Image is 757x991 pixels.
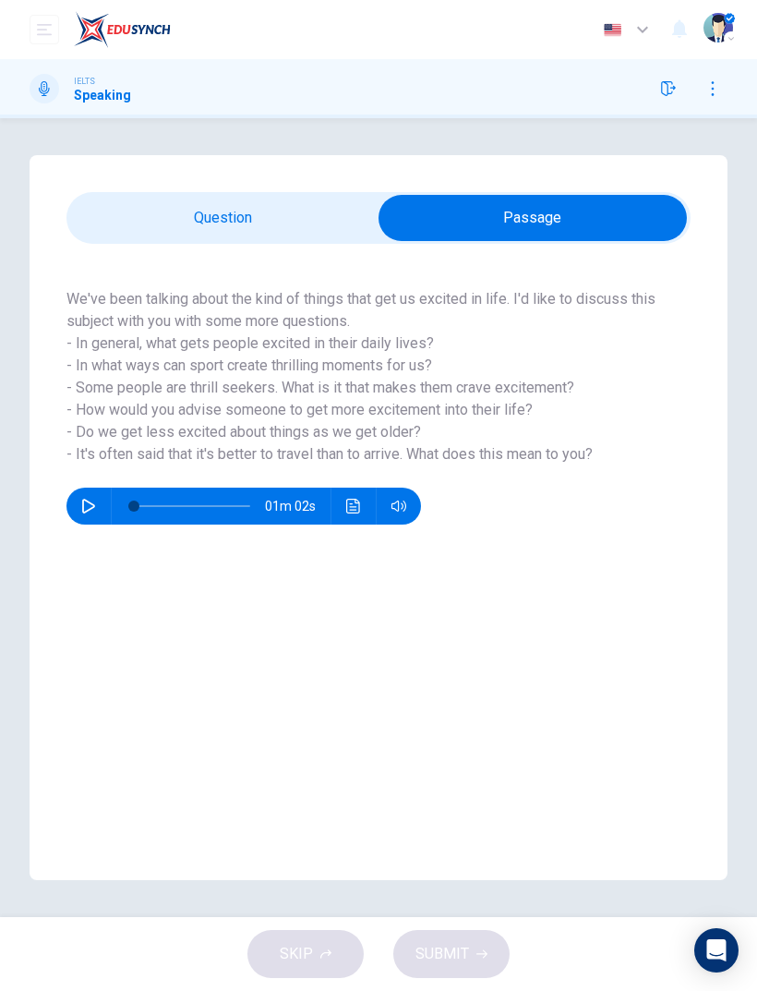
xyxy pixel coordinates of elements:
[339,488,368,525] button: Click to see the audio transcription
[74,75,95,88] span: IELTS
[703,13,733,42] img: Profile picture
[74,88,131,103] h1: Speaking
[30,15,59,44] button: open mobile menu
[265,488,330,525] span: 01m 02s
[74,11,171,48] img: EduSynch logo
[601,23,624,37] img: en
[66,288,683,465] h6: We've been talking about the kind of things that get us excited in life. I'd like to discuss this...
[694,928,739,973] div: Open Intercom Messenger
